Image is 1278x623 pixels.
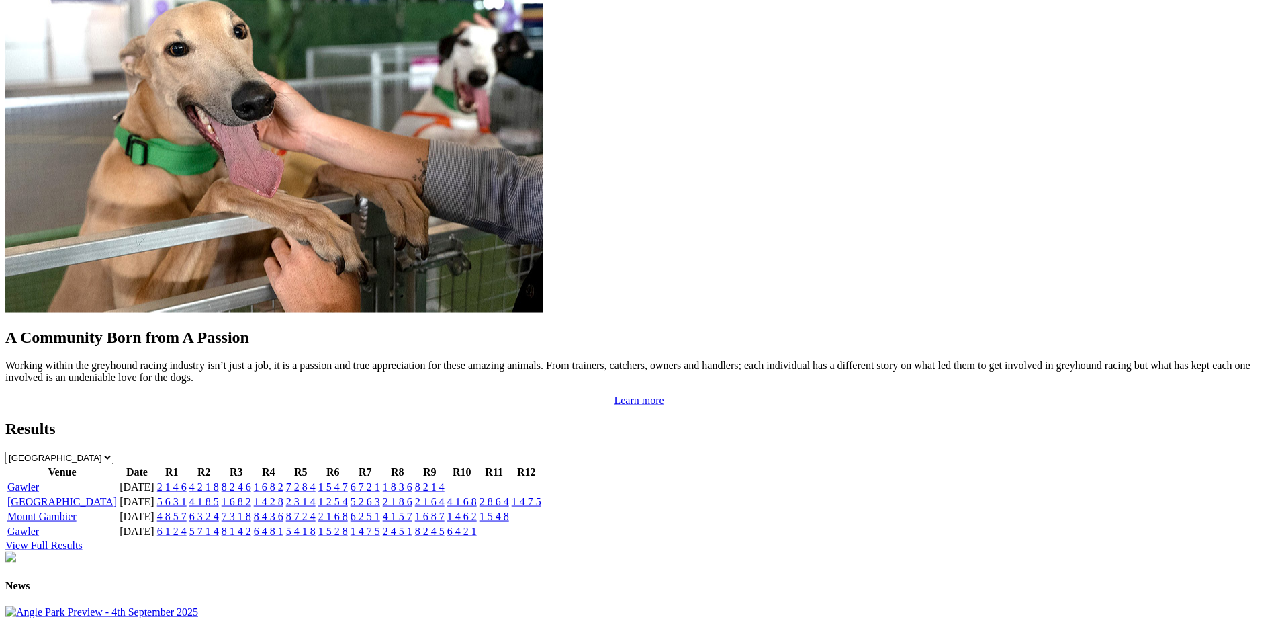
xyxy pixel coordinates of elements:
a: 7 3 1 8 [222,511,251,522]
th: Venue [7,466,118,479]
a: 2 8 6 4 [480,496,509,507]
a: 4 1 8 5 [189,496,219,507]
a: 6 7 2 1 [351,481,380,493]
a: 6 1 2 4 [157,526,187,537]
a: 6 4 2 1 [447,526,477,537]
h2: A Community Born from A Passion [5,329,1273,347]
a: 8 2 4 5 [415,526,445,537]
a: 1 5 4 8 [480,511,509,522]
a: 5 6 3 1 [157,496,187,507]
th: R11 [479,466,510,479]
a: 6 4 8 1 [254,526,283,537]
th: R5 [285,466,316,479]
a: 2 1 8 6 [383,496,412,507]
h2: Results [5,420,1273,438]
a: 5 2 6 3 [351,496,380,507]
th: R2 [189,466,220,479]
a: 1 4 7 5 [512,496,541,507]
a: 1 6 8 7 [415,511,445,522]
a: 1 8 3 6 [383,481,412,493]
h4: News [5,580,1273,592]
th: R6 [318,466,349,479]
a: 2 1 6 4 [415,496,445,507]
a: 1 6 8 2 [254,481,283,493]
td: [DATE] [119,525,155,538]
a: 2 1 4 6 [157,481,187,493]
a: 6 2 5 1 [351,511,380,522]
th: R4 [253,466,284,479]
img: Angle Park Preview - 4th September 2025 [5,606,198,618]
a: 4 8 5 7 [157,511,187,522]
a: 4 2 1 8 [189,481,219,493]
a: 1 4 7 5 [351,526,380,537]
th: R7 [350,466,381,479]
a: 1 4 2 8 [254,496,283,507]
a: 1 2 5 4 [318,496,348,507]
a: View Full Results [5,540,83,551]
th: Date [119,466,155,479]
th: R3 [221,466,252,479]
th: R8 [382,466,413,479]
a: Gawler [7,526,39,537]
a: 5 4 1 8 [286,526,316,537]
a: Mount Gambier [7,511,77,522]
a: 1 4 6 2 [447,511,477,522]
td: [DATE] [119,481,155,494]
a: 8 4 3 6 [254,511,283,522]
a: 2 1 6 8 [318,511,348,522]
td: [DATE] [119,495,155,509]
a: 4 1 5 7 [383,511,412,522]
th: R12 [511,466,542,479]
a: 2 4 5 1 [383,526,412,537]
a: 8 2 1 4 [415,481,445,493]
a: 4 1 6 8 [447,496,477,507]
a: 8 1 4 2 [222,526,251,537]
a: Gawler [7,481,39,493]
td: [DATE] [119,510,155,524]
a: 8 7 2 4 [286,511,316,522]
th: R10 [447,466,477,479]
a: 1 6 8 2 [222,496,251,507]
img: chasers_homepage.jpg [5,552,16,563]
th: R1 [156,466,187,479]
a: Learn more [614,394,664,406]
th: R9 [414,466,445,479]
a: 6 3 2 4 [189,511,219,522]
p: Working within the greyhound racing industry isn’t just a job, it is a passion and true appreciat... [5,360,1273,384]
a: 2 3 1 4 [286,496,316,507]
a: 8 2 4 6 [222,481,251,493]
a: 1 5 4 7 [318,481,348,493]
a: 5 7 1 4 [189,526,219,537]
a: [GEOGRAPHIC_DATA] [7,496,117,507]
a: 7 2 8 4 [286,481,316,493]
a: 1 5 2 8 [318,526,348,537]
